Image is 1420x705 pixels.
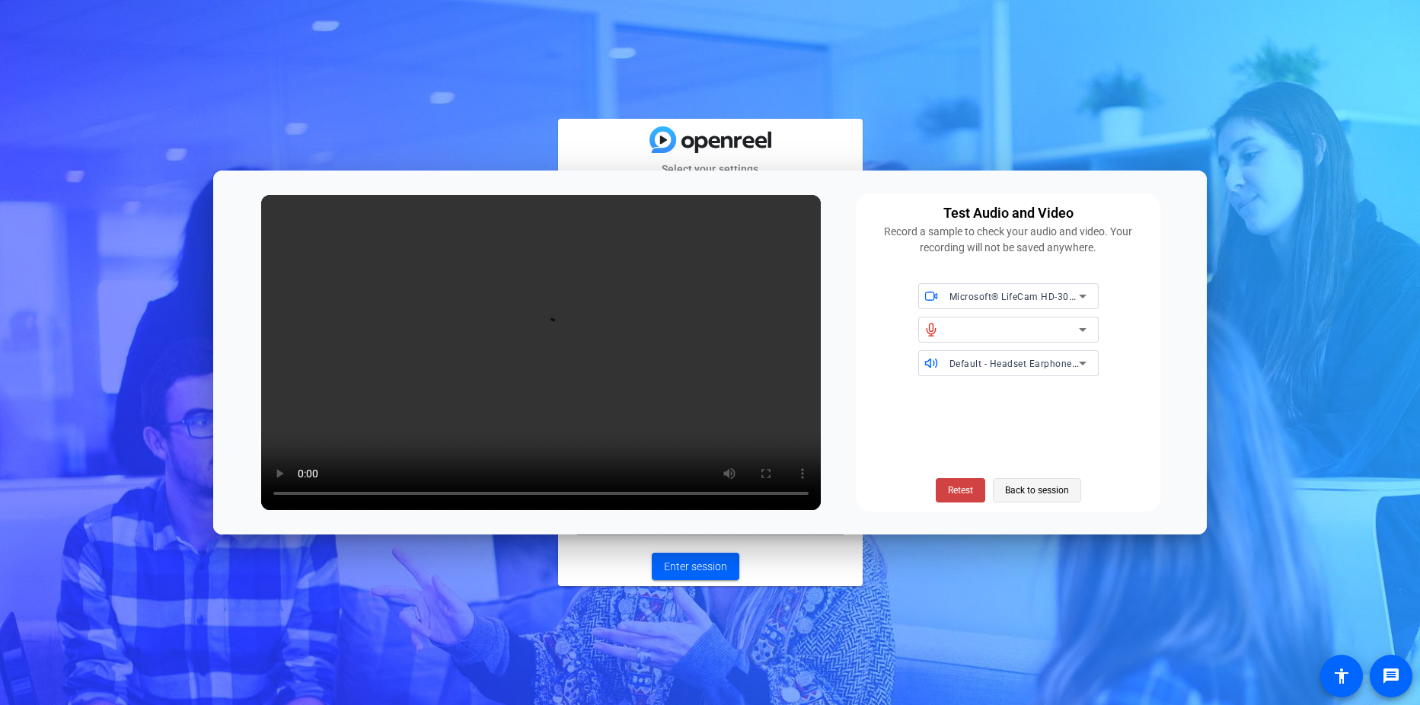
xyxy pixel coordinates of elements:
[936,478,985,502] button: Retest
[1332,667,1351,685] mat-icon: accessibility
[649,126,771,153] img: blue-gradient.svg
[993,478,1081,502] button: Back to session
[1005,476,1069,505] span: Back to session
[948,483,973,497] span: Retest
[949,290,1138,302] span: Microsoft® LifeCam HD-3000 (045e:0810)
[558,161,863,177] mat-card-subtitle: Select your settings
[1382,667,1400,685] mat-icon: message
[865,224,1151,256] div: Record a sample to check your audio and video. Your recording will not be saved anywhere.
[949,357,1233,369] span: Default - Headset Earphone (Plantronics Blackwire 3220 Series)
[943,203,1074,224] div: Test Audio and Video
[664,559,727,575] span: Enter session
